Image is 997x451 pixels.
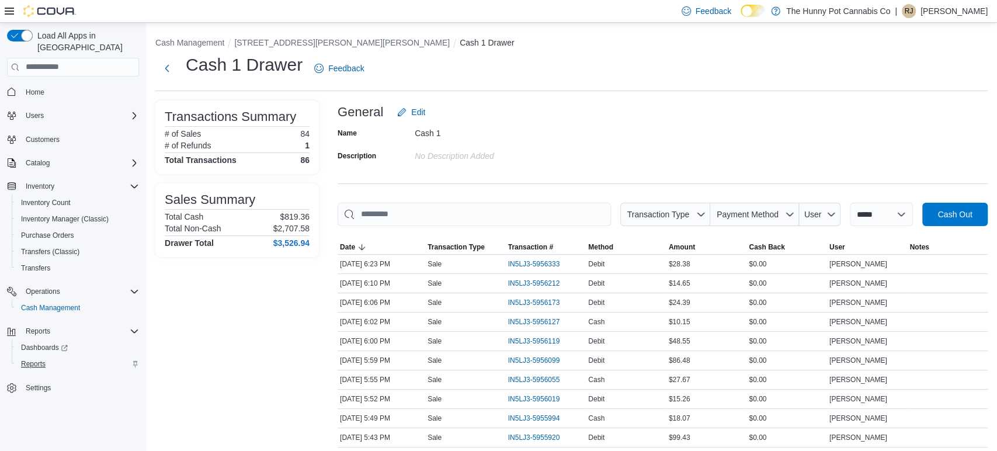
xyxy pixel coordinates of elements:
[746,315,827,329] div: $0.00
[2,323,144,339] button: Reports
[741,5,765,17] input: Dark Mode
[666,240,747,254] button: Amount
[26,287,60,296] span: Operations
[21,132,139,147] span: Customers
[746,276,827,290] div: $0.00
[669,279,690,288] span: $14.65
[12,356,144,372] button: Reports
[829,242,845,252] span: User
[16,341,139,355] span: Dashboards
[508,279,560,288] span: IN5LJ3-5956212
[508,394,560,404] span: IN5LJ3-5956019
[428,279,442,288] p: Sale
[16,196,139,210] span: Inventory Count
[588,375,605,384] span: Cash
[428,375,442,384] p: Sale
[165,129,201,138] h6: # of Sales
[710,203,799,226] button: Payment Method
[428,394,442,404] p: Sale
[26,383,51,393] span: Settings
[428,298,442,307] p: Sale
[12,260,144,276] button: Transfers
[829,356,887,365] span: [PERSON_NAME]
[588,317,605,327] span: Cash
[21,303,80,313] span: Cash Management
[16,357,50,371] a: Reports
[338,129,357,138] label: Name
[508,298,560,307] span: IN5LJ3-5956173
[12,195,144,211] button: Inventory Count
[508,257,572,271] button: IN5LJ3-5956333
[428,259,442,269] p: Sale
[26,158,50,168] span: Catalog
[165,212,203,221] h6: Total Cash
[508,242,553,252] span: Transaction #
[12,227,144,244] button: Purchase Orders
[746,411,827,425] div: $0.00
[273,224,310,233] p: $2,707.58
[827,240,908,254] button: User
[829,394,887,404] span: [PERSON_NAME]
[428,433,442,442] p: Sale
[415,147,571,161] div: No Description added
[340,242,355,252] span: Date
[21,285,65,299] button: Operations
[7,79,139,427] nav: Complex example
[508,317,560,327] span: IN5LJ3-5956127
[21,359,46,369] span: Reports
[669,259,690,269] span: $28.38
[21,109,48,123] button: Users
[902,4,916,18] div: Richelle Jarrett
[338,203,611,226] input: This is a search bar. As you type, the results lower in the page will automatically filter.
[508,334,572,348] button: IN5LJ3-5956119
[12,244,144,260] button: Transfers (Classic)
[338,392,425,406] div: [DATE] 5:52 PM
[26,135,60,144] span: Customers
[16,341,72,355] a: Dashboards
[273,238,310,248] h4: $3,526.94
[508,375,560,384] span: IN5LJ3-5956055
[165,238,214,248] h4: Drawer Total
[338,151,376,161] label: Description
[669,298,690,307] span: $24.39
[588,394,605,404] span: Debit
[669,242,695,252] span: Amount
[300,129,310,138] p: 84
[2,84,144,100] button: Home
[23,5,76,17] img: Cova
[21,247,79,256] span: Transfers (Classic)
[16,245,139,259] span: Transfers (Classic)
[16,212,139,226] span: Inventory Manager (Classic)
[506,240,586,254] button: Transaction #
[21,179,59,193] button: Inventory
[669,414,690,423] span: $18.07
[21,214,109,224] span: Inventory Manager (Classic)
[829,279,887,288] span: [PERSON_NAME]
[26,111,44,120] span: Users
[21,156,139,170] span: Catalog
[717,210,779,219] span: Payment Method
[829,433,887,442] span: [PERSON_NAME]
[588,298,605,307] span: Debit
[746,392,827,406] div: $0.00
[338,257,425,271] div: [DATE] 6:23 PM
[338,373,425,387] div: [DATE] 5:55 PM
[829,375,887,384] span: [PERSON_NAME]
[186,53,303,77] h1: Cash 1 Drawer
[586,240,666,254] button: Method
[2,107,144,124] button: Users
[746,353,827,367] div: $0.00
[2,283,144,300] button: Operations
[21,343,68,352] span: Dashboards
[741,17,741,18] span: Dark Mode
[21,133,64,147] a: Customers
[280,212,310,221] p: $819.36
[508,353,572,367] button: IN5LJ3-5956099
[588,336,605,346] span: Debit
[588,433,605,442] span: Debit
[749,242,784,252] span: Cash Back
[746,296,827,310] div: $0.00
[829,336,887,346] span: [PERSON_NAME]
[16,245,84,259] a: Transfers (Classic)
[21,179,139,193] span: Inventory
